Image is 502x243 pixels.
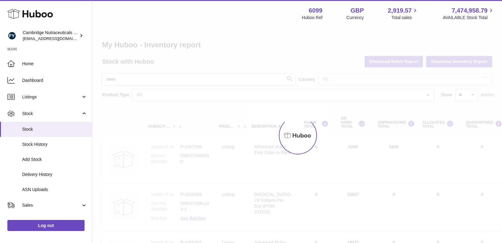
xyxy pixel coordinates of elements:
[391,15,419,21] span: Total sales
[388,6,412,15] span: 2,919.57
[22,78,87,83] span: Dashboard
[309,6,322,15] strong: 6099
[346,15,364,21] div: Currency
[22,187,87,193] span: ASN Uploads
[22,172,87,177] span: Delivery History
[443,6,495,21] a: 7,474,958.79 AVAILABLE Stock Total
[302,15,322,21] div: Huboo Ref
[7,31,17,40] img: huboo@camnutra.com
[350,6,364,15] strong: GBP
[443,15,495,21] span: AVAILABLE Stock Total
[22,61,87,67] span: Home
[22,126,87,132] span: Stock
[22,111,81,117] span: Stock
[22,157,87,162] span: Add Stock
[22,141,87,147] span: Stock History
[7,220,85,231] a: Log out
[23,36,90,41] span: [EMAIL_ADDRESS][DOMAIN_NAME]
[388,6,419,21] a: 2,919.57 Total sales
[23,30,78,42] div: Cambridge Nutraceuticals Ltd
[22,202,81,208] span: Sales
[22,94,81,100] span: Listings
[452,6,488,15] span: 7,474,958.79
